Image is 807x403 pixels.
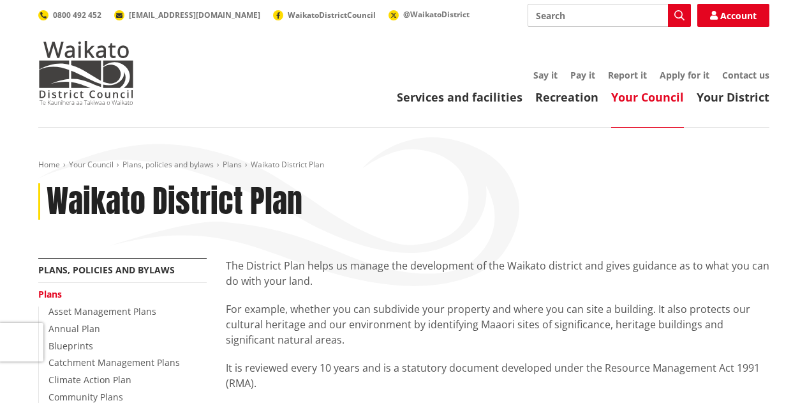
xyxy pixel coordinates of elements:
[660,69,709,81] a: Apply for it
[223,159,242,170] a: Plans
[403,9,470,20] span: @WaikatoDistrict
[697,4,769,27] a: Account
[47,183,302,220] h1: Waikato District Plan
[533,69,558,81] a: Say it
[38,159,60,170] a: Home
[226,360,769,391] p: It is reviewed every 10 years and is a statutory document developed under the Resource Management...
[38,160,769,171] nav: breadcrumb
[288,10,376,20] span: WaikatoDistrictCouncil
[273,10,376,20] a: WaikatoDistrictCouncil
[528,4,691,27] input: Search input
[389,9,470,20] a: @WaikatoDistrict
[38,264,175,276] a: Plans, policies and bylaws
[38,10,101,20] a: 0800 492 452
[535,89,598,105] a: Recreation
[53,10,101,20] span: 0800 492 452
[114,10,260,20] a: [EMAIL_ADDRESS][DOMAIN_NAME]
[129,10,260,20] span: [EMAIL_ADDRESS][DOMAIN_NAME]
[48,305,156,317] a: Asset Management Plans
[608,69,647,81] a: Report it
[226,258,769,289] p: The District Plan helps us manage the development of the Waikato district and gives guidance as t...
[48,374,131,386] a: Climate Action Plan
[722,69,769,81] a: Contact us
[397,89,522,105] a: Services and facilities
[48,323,100,335] a: Annual Plan
[697,89,769,105] a: Your District
[48,340,93,352] a: Blueprints
[251,159,324,170] span: Waikato District Plan
[122,159,214,170] a: Plans, policies and bylaws
[38,288,62,300] a: Plans
[48,391,123,403] a: Community Plans
[226,301,769,347] p: For example, whether you can subdivide your property and where you can site a building. It also p...
[69,159,114,170] a: Your Council
[570,69,595,81] a: Pay it
[611,89,684,105] a: Your Council
[48,356,180,369] a: Catchment Management Plans
[38,41,134,105] img: Waikato District Council - Te Kaunihera aa Takiwaa o Waikato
